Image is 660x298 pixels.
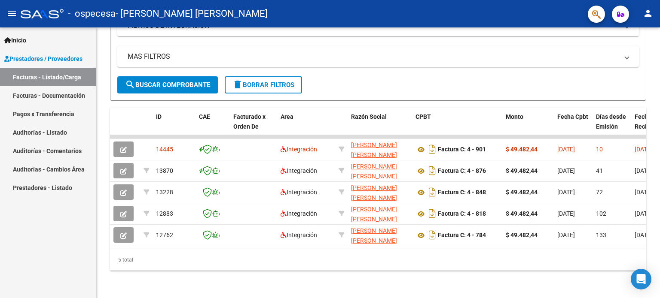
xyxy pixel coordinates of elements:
[412,108,502,145] datatable-header-cell: CPBT
[557,189,575,196] span: [DATE]
[635,146,652,153] span: [DATE]
[438,168,486,175] strong: Factura C: 4 - 876
[277,108,335,145] datatable-header-cell: Area
[427,228,438,242] i: Descargar documento
[643,8,653,18] mat-icon: person
[110,249,646,271] div: 5 total
[506,167,538,174] strong: $ 49.482,44
[351,183,409,201] div: 23223476074
[281,189,317,196] span: Integración
[427,185,438,199] i: Descargar documento
[416,113,431,120] span: CPBT
[233,113,266,130] span: Facturado x Orden De
[438,189,486,196] strong: Factura C: 4 - 848
[438,232,486,239] strong: Factura C: 4 - 784
[557,146,575,153] span: [DATE]
[427,142,438,156] i: Descargar documento
[4,36,26,45] span: Inicio
[557,210,575,217] span: [DATE]
[230,108,277,145] datatable-header-cell: Facturado x Orden De
[596,167,603,174] span: 41
[196,108,230,145] datatable-header-cell: CAE
[351,113,387,120] span: Razón Social
[153,108,196,145] datatable-header-cell: ID
[125,81,210,89] span: Buscar Comprobante
[351,184,397,201] span: [PERSON_NAME] [PERSON_NAME]
[635,167,652,174] span: [DATE]
[557,113,588,120] span: Fecha Cpbt
[117,76,218,93] button: Buscar Comprobante
[351,205,409,223] div: 23223476074
[225,76,302,93] button: Borrar Filtros
[351,141,397,158] span: [PERSON_NAME] [PERSON_NAME]
[557,232,575,238] span: [DATE]
[506,146,538,153] strong: $ 49.482,44
[635,232,652,238] span: [DATE]
[117,46,639,67] mat-expansion-panel-header: MAS FILTROS
[351,227,397,244] span: [PERSON_NAME] [PERSON_NAME]
[348,108,412,145] datatable-header-cell: Razón Social
[351,163,397,180] span: [PERSON_NAME] [PERSON_NAME]
[596,232,606,238] span: 133
[596,146,603,153] span: 10
[351,226,409,244] div: 23223476074
[128,52,618,61] mat-panel-title: MAS FILTROS
[116,4,268,23] span: - [PERSON_NAME] [PERSON_NAME]
[427,207,438,220] i: Descargar documento
[232,81,294,89] span: Borrar Filtros
[156,167,173,174] span: 13870
[502,108,554,145] datatable-header-cell: Monto
[631,269,651,289] div: Open Intercom Messenger
[281,210,317,217] span: Integración
[68,4,116,23] span: - ospecesa
[281,146,317,153] span: Integración
[4,54,82,63] span: Prestadores / Proveedores
[156,146,173,153] span: 14445
[281,232,317,238] span: Integración
[438,146,486,153] strong: Factura C: 4 - 901
[125,79,135,90] mat-icon: search
[281,113,293,120] span: Area
[427,164,438,178] i: Descargar documento
[596,113,626,130] span: Días desde Emisión
[635,113,659,130] span: Fecha Recibido
[506,189,538,196] strong: $ 49.482,44
[199,113,210,120] span: CAE
[438,211,486,217] strong: Factura C: 4 - 818
[351,206,397,223] span: [PERSON_NAME] [PERSON_NAME]
[7,8,17,18] mat-icon: menu
[281,167,317,174] span: Integración
[596,189,603,196] span: 72
[596,210,606,217] span: 102
[156,232,173,238] span: 12762
[593,108,631,145] datatable-header-cell: Días desde Emisión
[156,210,173,217] span: 12883
[351,162,409,180] div: 23223476074
[506,113,523,120] span: Monto
[351,140,409,158] div: 23223476074
[156,113,162,120] span: ID
[635,210,652,217] span: [DATE]
[232,79,243,90] mat-icon: delete
[506,232,538,238] strong: $ 49.482,44
[635,189,652,196] span: [DATE]
[557,167,575,174] span: [DATE]
[554,108,593,145] datatable-header-cell: Fecha Cpbt
[506,210,538,217] strong: $ 49.482,44
[156,189,173,196] span: 13228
